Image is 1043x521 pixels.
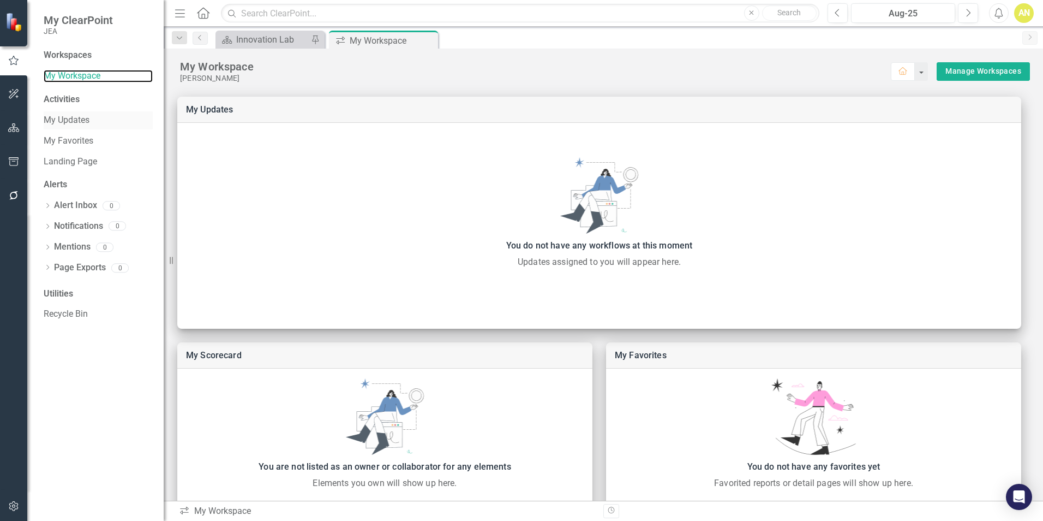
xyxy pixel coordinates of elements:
[855,7,951,20] div: Aug-25
[183,477,587,490] div: Elements you own will show up here.
[612,477,1016,490] div: Favorited reports or detail pages will show up here.
[183,256,1016,269] div: Updates assigned to you will appear here.
[221,4,819,23] input: Search ClearPoint...
[218,33,308,46] a: Innovation Lab
[44,156,153,168] a: Landing Page
[54,241,91,253] a: Mentions
[937,62,1030,81] button: Manage Workspaces
[44,288,153,300] div: Utilities
[44,135,153,147] a: My Favorites
[615,350,667,360] a: My Favorites
[612,459,1016,475] div: You do not have any favorites yet
[44,49,92,62] div: Workspaces
[180,74,891,83] div: [PERSON_NAME]
[851,3,955,23] button: Aug-25
[44,179,153,191] div: Alerts
[44,114,153,127] a: My Updates
[109,222,126,231] div: 0
[111,263,129,273] div: 0
[350,34,435,48] div: My Workspace
[44,14,113,27] span: My ClearPoint
[44,27,113,35] small: JEA
[44,308,153,321] a: Recycle Bin
[183,238,1016,253] div: You do not have any workflows at this moment
[103,201,120,210] div: 0
[186,104,233,115] a: My Updates
[762,5,817,21] button: Search
[179,505,595,518] div: My Workspace
[54,220,103,233] a: Notifications
[54,199,97,212] a: Alert Inbox
[183,459,587,475] div: You are not listed as an owner or collaborator for any elements
[44,93,153,106] div: Activities
[1014,3,1034,23] button: AN
[186,350,242,360] a: My Scorecard
[937,62,1030,81] div: split button
[5,13,25,32] img: ClearPoint Strategy
[44,70,153,82] a: My Workspace
[54,262,106,274] a: Page Exports
[945,64,1021,78] a: Manage Workspaces
[96,242,113,252] div: 0
[777,8,801,17] span: Search
[180,60,891,74] div: My Workspace
[1006,484,1032,510] div: Open Intercom Messenger
[236,33,308,46] div: Innovation Lab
